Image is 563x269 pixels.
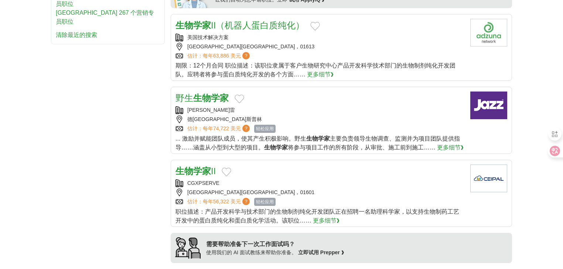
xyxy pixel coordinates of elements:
[187,180,219,186] font: CGXPSERVE
[187,52,251,60] a: 估计：每年63,886 美元？
[307,70,334,79] a: 更多细节❯
[187,107,235,113] font: [PERSON_NAME]雷
[175,20,211,30] font: 生物学家
[175,20,304,30] a: 生物学家II（机器人蛋白质纯化）
[211,20,304,30] font: II（机器人蛋白质纯化）
[470,92,507,119] img: 公司徽标
[313,216,339,225] a: 更多细节❯
[187,189,314,195] font: [GEOGRAPHIC_DATA][GEOGRAPHIC_DATA]，01601
[175,93,193,103] font: 野生
[175,135,306,142] font: ... 激励并赋能团队成员，使其产生积极影响。野生
[187,34,229,40] font: 美国技术解决方案
[187,125,203,131] font: 估计：
[175,166,216,176] a: 生物学家II
[222,168,231,176] button: 添加到收藏职位
[187,125,251,133] a: 估计：每年74,722 美元？
[256,126,274,131] font: 轻松应用
[437,143,464,152] a: 更多细节❯
[187,116,262,122] font: 德[GEOGRAPHIC_DATA]斯普林
[470,165,507,192] img: 公司徽标
[243,125,249,131] font: ？
[288,144,436,151] font: 将参与项目工作的所有阶段，从审批、施工前到施工……
[175,166,211,176] font: 生物学家
[56,32,97,38] a: 清除最近的搜索
[470,19,507,46] img: 公司徽标
[203,53,213,59] font: 每年
[203,125,213,131] font: 每年
[307,71,334,77] font: 更多细节❯
[213,199,241,204] font: 56,322 美元
[256,199,274,204] font: 轻松应用
[203,199,213,204] font: 每年
[213,125,241,131] font: 74,722 美元
[310,22,320,31] button: 添加到收藏职位
[243,199,249,204] font: ？
[235,94,244,103] button: 添加到收藏职位
[187,199,203,204] font: 估计：
[187,53,203,59] font: 估计：
[175,93,229,103] a: 野生生物学家
[306,135,330,142] font: 生物学家
[56,10,154,25] a: [GEOGRAPHIC_DATA] 267 个营销专员职位
[206,249,297,255] font: 使用我们的 AI 面试教练来帮助你准备。
[213,53,241,59] font: 63,886 美元
[264,144,288,151] font: 生物学家
[211,166,216,176] font: II
[175,62,455,77] font: 期限：12个月合同 职位描述：该职位隶属于客户生物研究中心产品开发科学技术部门的生物制剂纯化开发团队。应聘者将参与蛋白质纯化开发的各个方面……
[193,93,229,103] font: 生物学家
[187,44,314,49] font: [GEOGRAPHIC_DATA][GEOGRAPHIC_DATA]，01613
[175,208,459,224] font: 职位描述：产品开发科学与技术部门的生物制剂纯化开发团队正在招聘一名助理科学家，以支持生物制药工艺开发中的蛋白质纯化和蛋白质化学活动。该职位……
[206,241,295,247] font: 需要帮助准备下一次工作面试吗？
[437,144,464,151] font: 更多细节❯
[187,198,251,206] a: 估计：每年56,322 美元？
[313,217,339,224] font: 更多细节❯
[298,249,344,255] a: 立即试用 Prepper ❯
[243,53,249,59] font: ？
